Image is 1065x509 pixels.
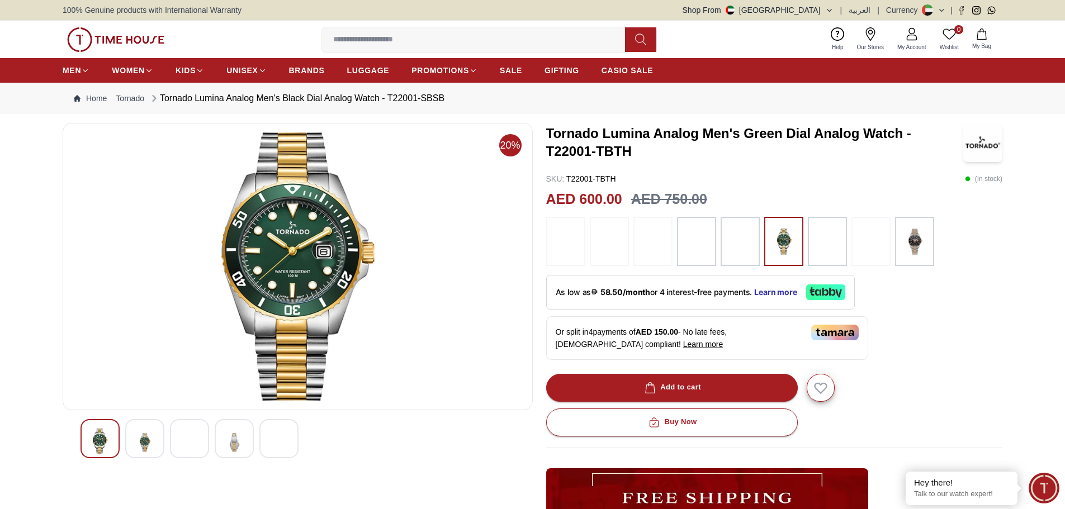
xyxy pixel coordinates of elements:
img: Tornado Lumina Analog Men's Black Dial Analog Watch - T22001-SBSB [90,429,110,454]
nav: Breadcrumb [63,83,1002,114]
a: SALE [500,60,522,80]
span: MEN [63,65,81,76]
span: WOMEN [112,65,145,76]
span: AED 150.00 [636,327,678,336]
a: Home [74,93,107,104]
img: ... [683,222,711,258]
button: Buy Now [546,408,798,436]
p: T22001-TBTH [546,173,616,184]
div: Chat Widget [1029,473,1059,503]
a: UNISEX [226,60,266,80]
a: 0Wishlist [933,25,965,54]
span: Wishlist [935,43,963,51]
span: | [840,4,842,16]
span: UNISEX [226,65,258,76]
span: LUGGAGE [347,65,390,76]
img: Tornado Lumina Analog Men's Black Dial Analog Watch - T22001-SBSB [224,429,244,456]
span: CASIO SALE [602,65,654,76]
a: Facebook [957,6,965,15]
a: Help [825,25,850,54]
a: GIFTING [545,60,579,80]
div: Add to cart [642,381,701,394]
span: My Account [893,43,931,51]
a: MEN [63,60,89,80]
img: ... [901,222,929,260]
span: 0 [954,25,963,34]
span: SALE [500,65,522,76]
span: My Bag [968,42,996,50]
span: Help [827,43,848,51]
div: Or split in 4 payments of - No late fees, [DEMOGRAPHIC_DATA] compliant! [546,316,868,360]
img: United Arab Emirates [726,6,735,15]
a: BRANDS [289,60,325,80]
span: BRANDS [289,65,325,76]
img: ... [726,222,754,260]
span: 100% Genuine products with International Warranty [63,4,242,16]
a: WOMEN [112,60,153,80]
a: Whatsapp [987,6,996,15]
a: Instagram [972,6,981,15]
p: ( In stock ) [965,173,1002,184]
span: | [877,4,879,16]
button: العربية [849,4,870,16]
p: Talk to our watch expert! [914,489,1009,499]
span: KIDS [176,65,196,76]
img: Tornado Lumina Analog Men's Black Dial Analog Watch - T22001-SBSB [269,429,289,456]
button: Add to cart [546,374,798,402]
h3: AED 750.00 [631,189,707,210]
img: Tamara [811,325,859,340]
img: Tornado Lumina Analog Men's Black Dial Analog Watch - T22001-SBSB [135,429,155,456]
a: CASIO SALE [602,60,654,80]
span: | [950,4,953,16]
span: 20% [499,134,522,156]
span: GIFTING [545,65,579,76]
h2: AED 600.00 [546,189,622,210]
div: Buy Now [646,416,697,429]
span: SKU : [546,174,565,183]
img: ... [813,222,841,260]
button: My Bag [965,26,998,53]
img: Tornado Lumina Analog Men's Black Dial Analog Watch - T22001-SBSB [72,132,523,401]
div: Hey there! [914,477,1009,488]
a: LUGGAGE [347,60,390,80]
img: ... [639,222,667,260]
span: PROMOTIONS [411,65,469,76]
button: Shop From[GEOGRAPHIC_DATA] [683,4,834,16]
span: Our Stores [853,43,888,51]
img: ... [857,222,885,260]
a: KIDS [176,60,204,80]
a: PROMOTIONS [411,60,477,80]
h3: Tornado Lumina Analog Men's Green Dial Analog Watch - T22001-TBTH [546,125,964,160]
img: Tornado Lumina Analog Men's Green Dial Analog Watch - T22001-TBTH [963,123,1002,162]
span: Learn more [683,340,723,349]
img: ... [770,222,798,260]
div: Tornado Lumina Analog Men's Black Dial Analog Watch - T22001-SBSB [149,92,444,105]
img: Tornado Lumina Analog Men's Black Dial Analog Watch - T22001-SBSB [179,429,200,456]
a: Our Stores [850,25,891,54]
img: ... [595,222,623,260]
img: ... [67,27,164,52]
a: Tornado [116,93,144,104]
div: Currency [886,4,922,16]
img: ... [552,222,580,258]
